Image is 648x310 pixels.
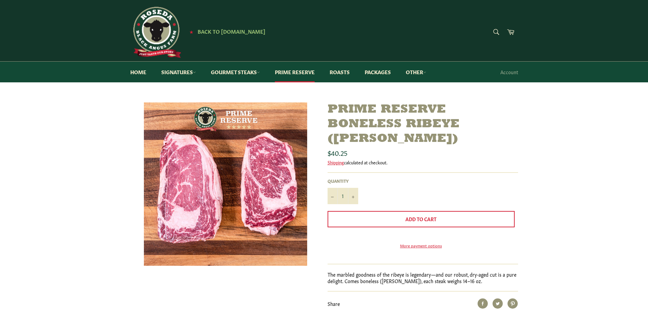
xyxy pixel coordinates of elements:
[328,188,338,204] button: Reduce item quantity by one
[144,102,307,266] img: Prime Reserve Boneless Ribeye (Delmonico)
[348,188,358,204] button: Increase item quantity by one
[328,159,344,165] a: Shipping
[405,215,436,222] span: Add to Cart
[328,243,515,248] a: More payment options
[268,62,321,82] a: Prime Reserve
[328,211,515,227] button: Add to Cart
[198,28,265,35] span: Back to [DOMAIN_NAME]
[328,271,518,284] p: The marbled goodness of the ribeye is legendary—and our robust, dry-aged cut is a pure delight. C...
[328,300,340,307] span: Share
[399,62,433,82] a: Other
[497,62,521,82] a: Account
[328,178,358,184] label: Quantity
[154,62,203,82] a: Signatures
[328,148,347,157] span: $40.25
[328,159,518,165] div: calculated at checkout.
[204,62,267,82] a: Gourmet Steaks
[130,7,181,58] img: Roseda Beef
[328,102,518,147] h1: Prime Reserve Boneless Ribeye ([PERSON_NAME])
[189,29,193,34] span: ★
[123,62,153,82] a: Home
[186,29,265,34] a: ★ Back to [DOMAIN_NAME]
[323,62,356,82] a: Roasts
[358,62,398,82] a: Packages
